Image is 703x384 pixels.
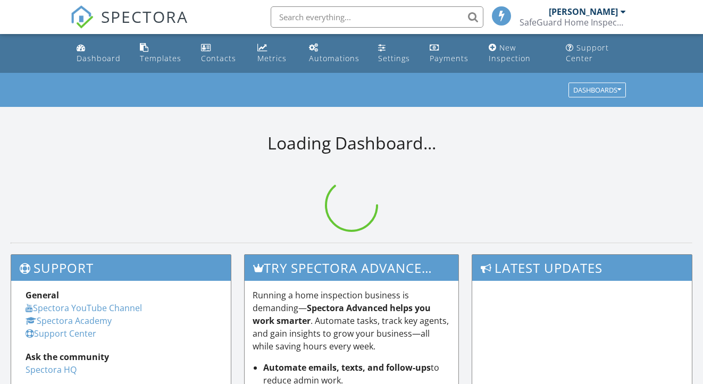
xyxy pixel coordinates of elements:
button: Dashboards [568,83,626,98]
img: The Best Home Inspection Software - Spectora [70,5,94,29]
div: Settings [378,53,410,63]
a: Spectora HQ [26,364,77,375]
div: SafeGuard Home Inspections [520,17,626,28]
a: New Inspection [484,38,553,69]
div: New Inspection [489,43,531,63]
strong: General [26,289,59,301]
strong: Spectora Advanced helps you work smarter [253,302,431,327]
p: Running a home inspection business is demanding— . Automate tasks, track key agents, and gain ins... [253,289,450,353]
h3: Latest Updates [472,255,692,281]
input: Search everything... [271,6,483,28]
a: Automations (Basic) [305,38,365,69]
a: Support Center [26,328,96,339]
div: Contacts [201,53,236,63]
div: [PERSON_NAME] [549,6,618,17]
div: Ask the community [26,350,216,363]
div: Automations [309,53,359,63]
a: Payments [425,38,476,69]
a: Support Center [562,38,631,69]
h3: Support [11,255,231,281]
div: Dashboard [77,53,121,63]
div: Payments [430,53,468,63]
div: Metrics [257,53,287,63]
a: Dashboard [72,38,127,69]
a: Settings [374,38,417,69]
div: Support Center [566,43,609,63]
a: SPECTORA [70,14,188,37]
a: Metrics [253,38,296,69]
a: Contacts [197,38,245,69]
div: Templates [140,53,181,63]
span: SPECTORA [101,5,188,28]
a: Spectora Academy [26,315,112,327]
strong: Automate emails, texts, and follow-ups [263,362,431,373]
h3: Try spectora advanced [DATE] [245,255,458,281]
div: Dashboards [573,87,621,94]
a: Templates [136,38,188,69]
a: Spectora YouTube Channel [26,302,142,314]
